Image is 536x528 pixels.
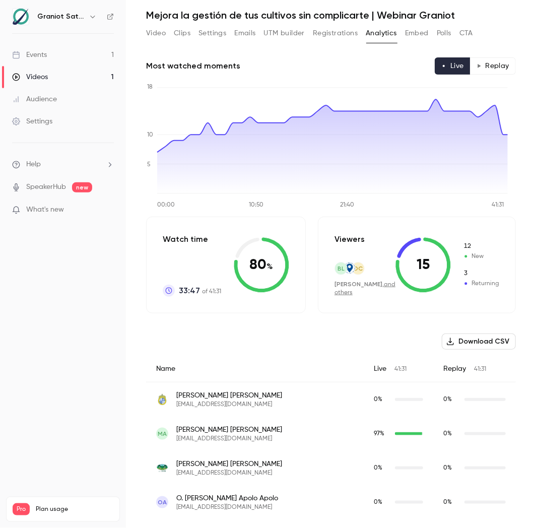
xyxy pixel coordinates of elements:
[374,464,390,473] span: Live watch time
[443,499,452,505] span: 0 %
[344,262,355,274] img: graniot.com
[249,203,264,209] tspan: 10:50
[156,393,168,406] img: uc.cl
[437,25,451,41] button: Polls
[340,203,354,209] tspan: 21:40
[405,25,429,41] button: Embed
[12,94,57,104] div: Audience
[234,25,255,41] button: Emails
[157,203,175,209] tspan: 00:00
[12,116,52,126] div: Settings
[176,493,278,503] span: O. [PERSON_NAME] Apolo Apolo
[492,203,504,209] tspan: 41:31
[26,159,41,170] span: Help
[443,431,452,437] span: 0 %
[176,390,282,401] span: [PERSON_NAME] [PERSON_NAME]
[147,133,153,139] tspan: 10
[156,464,168,473] img: isa1890.com
[12,159,114,170] li: help-dropdown-opener
[366,25,397,41] button: Analytics
[443,464,459,473] span: Replay watch time
[443,397,452,403] span: 0 %
[176,401,282,409] span: [EMAIL_ADDRESS][DOMAIN_NAME]
[163,233,221,245] p: Watch time
[463,252,499,261] span: New
[198,25,226,41] button: Settings
[442,334,516,350] button: Download CSV
[146,60,240,72] h2: Most watched moments
[394,366,407,372] span: 41:31
[374,429,390,438] span: Live watch time
[435,57,471,75] button: Live
[470,57,516,75] button: Replay
[179,285,221,297] p: of 41:31
[176,435,282,443] span: [EMAIL_ADDRESS][DOMAIN_NAME]
[264,25,305,41] button: UTM builder
[146,25,166,41] button: Video
[102,206,114,215] iframe: Noticeable Trigger
[443,465,452,471] span: 0 %
[179,285,200,297] span: 33:47
[176,425,282,435] span: [PERSON_NAME] [PERSON_NAME]
[374,431,384,437] span: 97 %
[443,395,459,404] span: Replay watch time
[374,397,382,403] span: 0 %
[176,503,278,511] span: [EMAIL_ADDRESS][DOMAIN_NAME]
[313,25,358,41] button: Registrations
[354,264,363,273] span: DC
[158,429,167,438] span: MA
[12,72,48,82] div: Videos
[334,233,365,245] p: Viewers
[146,485,516,519] div: eapolo@us.es
[37,12,85,22] h6: Graniot Satellite Technologies SL
[176,459,282,469] span: [PERSON_NAME] [PERSON_NAME]
[13,503,30,515] span: Pro
[146,9,516,21] h1: Mejora la gestión de tus cultivos sin complicarte | Webinar Graniot
[463,242,499,251] span: New
[146,451,516,485] div: famador@isa1890.com
[334,281,382,288] span: [PERSON_NAME]
[72,182,92,192] span: new
[374,498,390,507] span: Live watch time
[334,280,395,297] div: ,
[474,366,486,372] span: 41:31
[433,356,516,382] div: Replay
[36,505,113,513] span: Plan usage
[146,382,516,417] div: bagurto@uc.cl
[146,356,364,382] div: Name
[147,84,153,90] tspan: 18
[147,162,151,168] tspan: 5
[338,264,345,273] span: bl
[443,498,459,507] span: Replay watch time
[26,205,64,215] span: What's new
[12,50,47,60] div: Events
[26,182,66,192] a: SpeakerHub
[374,465,382,471] span: 0 %
[158,498,167,507] span: OA
[443,429,459,438] span: Replay watch time
[364,356,433,382] div: Live
[374,395,390,404] span: Live watch time
[463,269,499,278] span: Returning
[374,499,382,505] span: 0 %
[13,9,29,25] img: Graniot Satellite Technologies SL
[146,417,516,451] div: malcantar@rocampo.com.mx
[176,469,282,477] span: [EMAIL_ADDRESS][DOMAIN_NAME]
[459,25,473,41] button: CTA
[174,25,190,41] button: Clips
[463,279,499,288] span: Returning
